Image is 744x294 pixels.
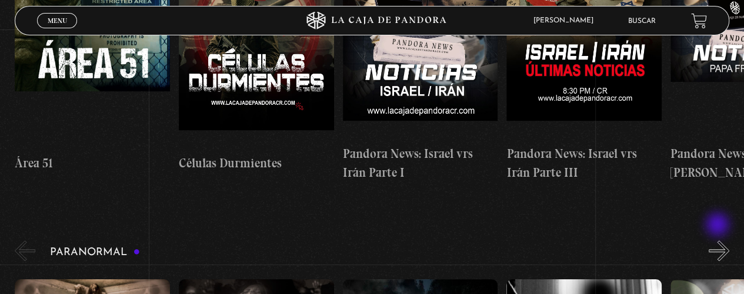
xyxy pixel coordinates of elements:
[528,17,605,24] span: [PERSON_NAME]
[343,144,498,181] h4: Pandora News: Israel vrs Irán Parte I
[48,17,67,24] span: Menu
[50,247,140,258] h3: Paranormal
[15,240,35,261] button: Previous
[15,154,170,173] h4: Área 51
[44,27,71,35] span: Cerrar
[628,18,656,25] a: Buscar
[709,240,729,261] button: Next
[179,154,334,173] h4: Células Durmientes
[506,144,662,181] h4: Pandora News: Israel vrs Irán Parte III
[691,12,707,28] a: View your shopping cart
